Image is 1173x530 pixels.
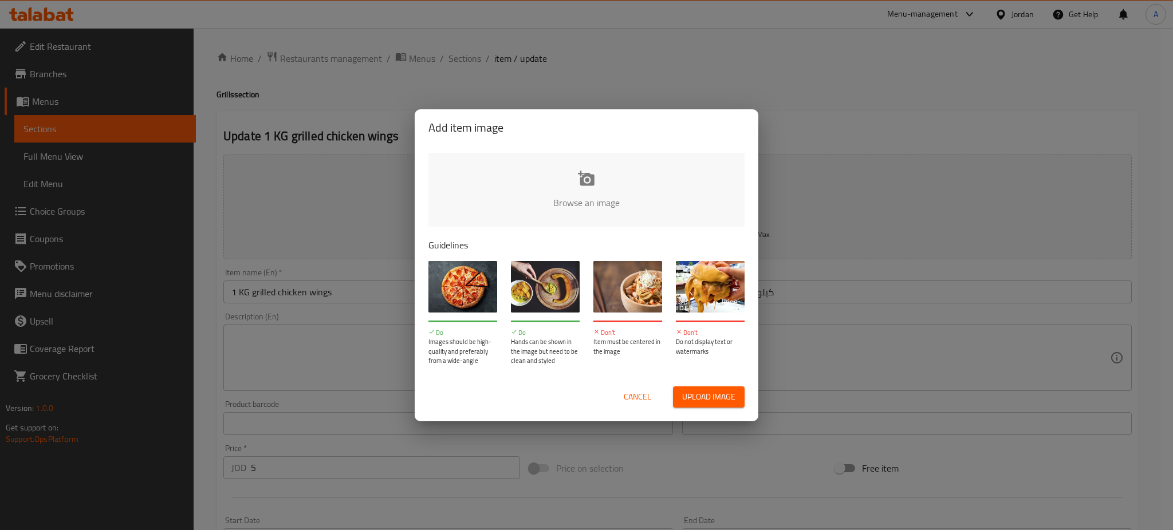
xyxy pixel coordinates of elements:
button: Cancel [619,386,656,408]
p: Do [428,328,497,338]
p: Don't [593,328,662,338]
img: guide-img-3@3x.jpg [593,261,662,313]
img: guide-img-4@3x.jpg [676,261,745,313]
p: Do not display text or watermarks [676,337,745,356]
span: Upload image [682,390,735,404]
p: Images should be high-quality and preferably from a wide-angle [428,337,497,366]
img: guide-img-2@3x.jpg [511,261,580,313]
h2: Add item image [428,118,745,137]
button: Upload image [673,386,745,408]
p: Hands can be shown in the image but need to be clean and styled [511,337,580,366]
p: Item must be centered in the image [593,337,662,356]
p: Don't [676,328,745,338]
img: guide-img-1@3x.jpg [428,261,497,313]
p: Guidelines [428,238,745,252]
p: Do [511,328,580,338]
span: Cancel [624,390,651,404]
